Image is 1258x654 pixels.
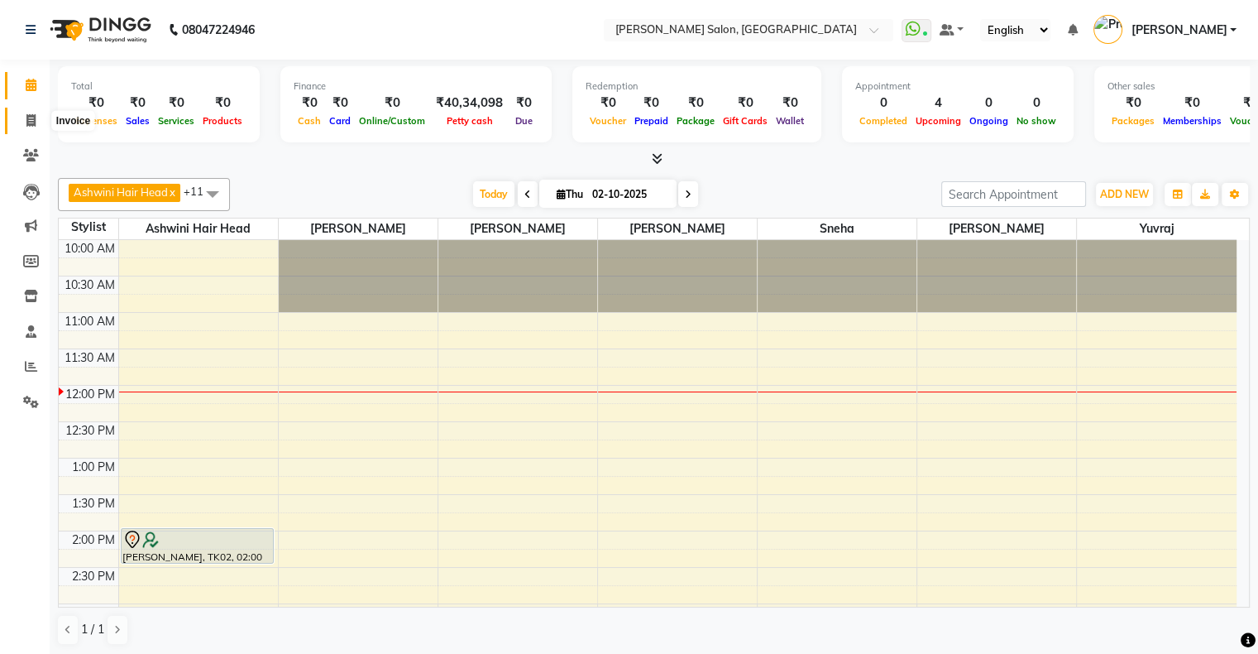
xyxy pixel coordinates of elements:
[1107,115,1159,127] span: Packages
[586,94,630,113] div: ₹0
[758,219,916,239] span: Sneha
[69,604,118,622] div: 3:00 PM
[279,219,438,239] span: [PERSON_NAME]
[325,94,355,113] div: ₹0
[199,94,246,113] div: ₹0
[911,115,965,127] span: Upcoming
[59,219,118,236] div: Stylist
[294,94,325,113] div: ₹0
[355,115,429,127] span: Online/Custom
[294,79,538,94] div: Finance
[587,182,670,207] input: 2025-10-02
[1077,219,1236,239] span: Yuvraj
[917,219,1076,239] span: [PERSON_NAME]
[1159,94,1226,113] div: ₹0
[586,115,630,127] span: Voucher
[69,495,118,512] div: 1:30 PM
[772,94,808,113] div: ₹0
[672,115,719,127] span: Package
[855,115,911,127] span: Completed
[61,313,118,330] div: 11:00 AM
[911,94,965,113] div: 4
[855,79,1060,94] div: Appointment
[74,185,168,199] span: Ashwini Hair Head
[1107,94,1159,113] div: ₹0
[122,115,154,127] span: Sales
[182,7,255,53] b: 08047224946
[69,459,118,476] div: 1:00 PM
[168,185,175,199] a: x
[69,531,118,549] div: 2:00 PM
[598,219,757,239] span: [PERSON_NAME]
[965,115,1012,127] span: Ongoing
[630,115,672,127] span: Prepaid
[71,94,122,113] div: ₹0
[119,219,278,239] span: Ashwini Hair Head
[1096,183,1153,206] button: ADD NEW
[429,94,509,113] div: ₹40,34,098
[61,240,118,257] div: 10:00 AM
[355,94,429,113] div: ₹0
[42,7,155,53] img: logo
[586,79,808,94] div: Redemption
[52,111,94,131] div: Invoice
[62,422,118,440] div: 12:30 PM
[69,568,118,585] div: 2:30 PM
[511,115,537,127] span: Due
[965,94,1012,113] div: 0
[1159,115,1226,127] span: Memberships
[672,94,719,113] div: ₹0
[855,94,911,113] div: 0
[325,115,355,127] span: Card
[442,115,497,127] span: Petty cash
[509,94,538,113] div: ₹0
[1100,188,1149,200] span: ADD NEW
[1012,115,1060,127] span: No show
[630,94,672,113] div: ₹0
[552,188,587,200] span: Thu
[294,115,325,127] span: Cash
[62,386,118,403] div: 12:00 PM
[122,529,273,563] div: [PERSON_NAME], TK02, 02:00 PM-02:30 PM, Colouring - Root Touch-Up - New
[184,185,216,198] span: +11
[1012,94,1060,113] div: 0
[199,115,246,127] span: Products
[122,94,154,113] div: ₹0
[154,115,199,127] span: Services
[61,349,118,367] div: 11:30 AM
[438,219,597,239] span: [PERSON_NAME]
[719,94,772,113] div: ₹0
[154,94,199,113] div: ₹0
[71,79,246,94] div: Total
[941,181,1086,207] input: Search Appointment
[61,277,118,294] div: 10:30 AM
[719,115,772,127] span: Gift Cards
[473,181,514,207] span: Today
[81,621,104,638] span: 1 / 1
[772,115,808,127] span: Wallet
